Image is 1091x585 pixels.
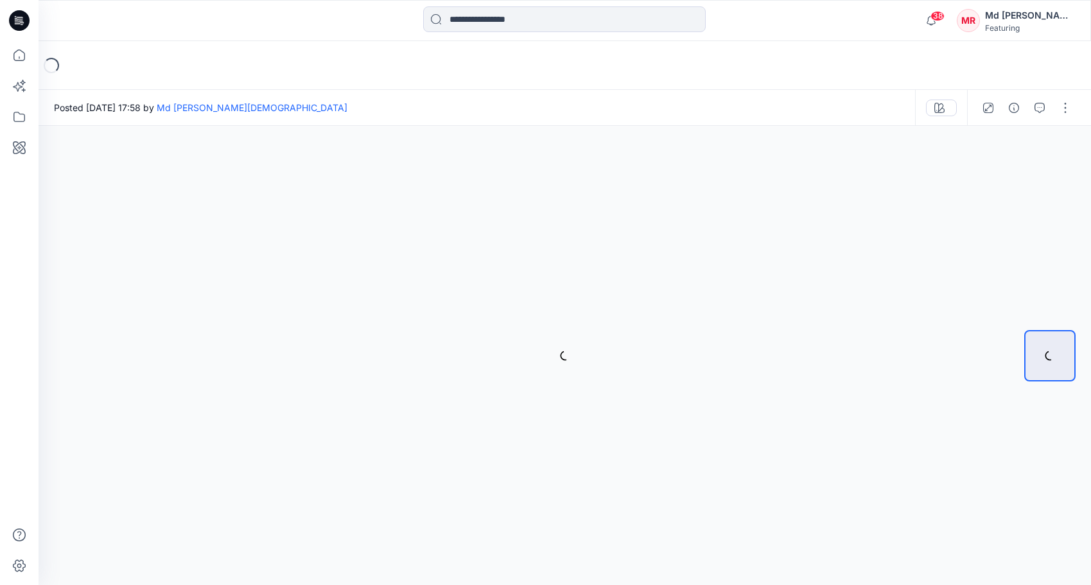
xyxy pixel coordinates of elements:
div: MR [957,9,980,32]
span: 38 [930,11,945,21]
div: Md [PERSON_NAME][DEMOGRAPHIC_DATA] [985,8,1075,23]
span: Posted [DATE] 17:58 by [54,101,347,114]
div: Featuring [985,23,1075,33]
button: Details [1004,98,1024,118]
a: Md [PERSON_NAME][DEMOGRAPHIC_DATA] [157,102,347,113]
